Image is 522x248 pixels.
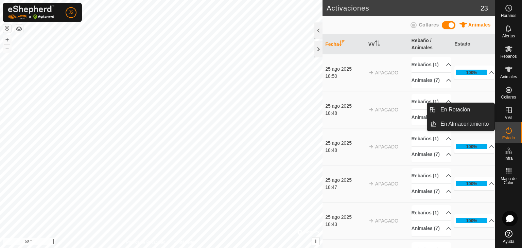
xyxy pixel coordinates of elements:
[454,177,494,190] p-accordion-header: 100%
[503,240,515,244] span: Ayuda
[440,106,470,114] span: En Rotación
[327,4,481,12] h2: Activaciones
[456,144,487,149] div: 100%
[412,221,451,236] p-accordion-header: Animales (7)
[375,218,398,224] span: APAGADO
[466,69,477,76] div: 100%
[325,110,365,117] div: 18:48
[312,237,319,245] button: i
[454,140,494,153] p-accordion-header: 100%
[3,24,11,33] button: Restablecer Mapa
[500,54,517,58] span: Rebaños
[440,120,489,128] span: En Almacenamiento
[366,34,409,54] th: VV
[412,73,451,88] p-accordion-header: Animales (7)
[495,227,522,246] a: Ayuda
[126,239,165,245] a: Política de Privacidad
[325,177,365,184] div: 25 ago 2025
[419,22,439,28] span: Collares
[315,238,316,244] span: i
[481,3,488,13] span: 23
[368,70,374,75] img: arrow
[325,184,365,191] div: 18:47
[368,144,374,149] img: arrow
[174,239,196,245] a: Contáctenos
[502,136,515,140] span: Estado
[409,34,452,54] th: Rebaño / Animales
[466,143,477,150] div: 100%
[15,25,23,33] button: Capas del Mapa
[325,221,365,228] div: 18:43
[412,184,451,199] p-accordion-header: Animales (7)
[412,147,451,162] p-accordion-header: Animales (7)
[325,73,365,80] div: 18:50
[468,22,491,28] span: Animales
[427,117,494,131] li: En Almacenamiento
[454,214,494,227] p-accordion-header: 100%
[8,5,54,19] img: Logo Gallagher
[69,9,74,16] span: J2
[368,181,374,187] img: arrow
[325,140,365,147] div: 25 ago 2025
[454,66,494,79] p-accordion-header: 100%
[505,116,512,120] span: VVs
[456,218,487,223] div: 100%
[339,41,345,47] p-sorticon: Activar para ordenar
[375,70,398,75] span: APAGADO
[412,94,451,109] p-accordion-header: Rebaños (1)
[504,156,512,160] span: Infra
[412,110,451,125] p-accordion-header: Animales (7)
[368,218,374,224] img: arrow
[412,168,451,183] p-accordion-header: Rebaños (1)
[3,36,11,44] button: +
[375,144,398,149] span: APAGADO
[436,103,494,117] a: En Rotación
[375,181,398,187] span: APAGADO
[427,103,494,117] li: En Rotación
[323,34,366,54] th: Fecha
[456,70,487,75] div: 100%
[501,95,516,99] span: Collares
[502,34,515,38] span: Alertas
[500,75,517,79] span: Animales
[325,66,365,73] div: 25 ago 2025
[497,177,520,185] span: Mapa de Calor
[466,217,477,224] div: 100%
[412,57,451,72] p-accordion-header: Rebaños (1)
[412,131,451,146] p-accordion-header: Rebaños (1)
[325,214,365,221] div: 25 ago 2025
[325,103,365,110] div: 25 ago 2025
[501,14,516,18] span: Horarios
[3,45,11,53] button: –
[466,180,477,187] div: 100%
[375,107,398,112] span: APAGADO
[368,107,374,112] img: arrow
[452,34,495,54] th: Estado
[456,181,487,186] div: 100%
[325,147,365,154] div: 18:48
[412,205,451,220] p-accordion-header: Rebaños (1)
[375,41,380,47] p-sorticon: Activar para ordenar
[436,117,494,131] a: En Almacenamiento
